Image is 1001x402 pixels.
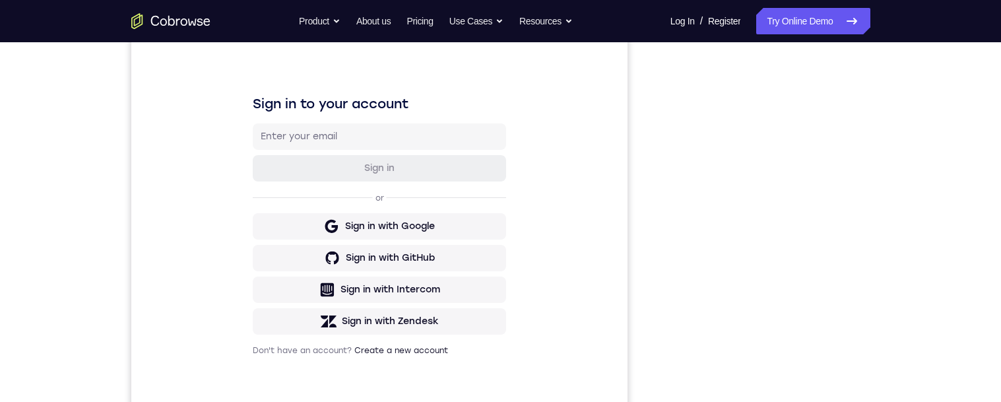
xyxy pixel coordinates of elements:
[223,342,317,351] a: Create a new account
[449,8,503,34] button: Use Cases
[242,189,255,199] p: or
[209,279,309,292] div: Sign in with Intercom
[210,311,307,324] div: Sign in with Zendesk
[121,341,375,352] p: Don't have an account?
[406,8,433,34] a: Pricing
[670,8,695,34] a: Log In
[121,209,375,236] button: Sign in with Google
[756,8,870,34] a: Try Online Demo
[214,248,304,261] div: Sign in with GitHub
[214,216,304,229] div: Sign in with Google
[121,273,375,299] button: Sign in with Intercom
[356,8,391,34] a: About us
[299,8,340,34] button: Product
[121,241,375,267] button: Sign in with GitHub
[519,8,573,34] button: Resources
[131,13,210,29] a: Go to the home page
[121,304,375,331] button: Sign in with Zendesk
[708,8,740,34] a: Register
[700,13,703,29] span: /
